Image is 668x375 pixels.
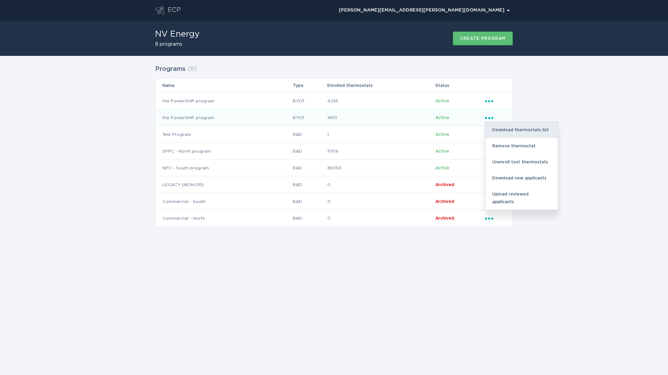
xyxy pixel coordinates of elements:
td: 11706 [327,143,435,160]
div: Popover menu [336,5,513,16]
th: Name [155,79,292,93]
td: BYOT [292,109,327,126]
td: Commercial - North [155,210,292,227]
td: B&D [292,193,327,210]
td: B&D [292,210,327,227]
div: Upload reviewed applicants [485,186,558,210]
td: Test Program [155,126,292,143]
td: SPPC - North program [155,143,292,160]
th: Status [435,79,485,93]
tr: 1d15b189bb4841f7a0043e8dad5f5fb7 [155,126,513,143]
tr: 6ad4089a9ee14ed3b18f57c3ec8b7a15 [155,176,513,193]
td: 4295 [327,93,435,109]
button: Open user account details [336,5,513,16]
div: Create program [460,36,506,41]
span: Active [435,132,449,137]
tr: Table Headers [155,79,513,93]
td: Commercial - South [155,193,292,210]
td: 0 [327,176,435,193]
th: Type [292,79,327,93]
td: 16511 [327,109,435,126]
span: Archived [435,183,454,187]
td: the PowerShift program [155,109,292,126]
td: B&D [292,143,327,160]
tr: 3caaf8c9363d40c086ae71ab552dadaa [155,160,513,176]
div: Popover menu [485,214,506,222]
tr: 3428cbea457e408cb7b12efa83831df3 [155,109,513,126]
button: Create program [453,31,513,45]
td: B&D [292,160,327,176]
div: Download new applicants [485,170,558,186]
tr: a03e689f29a4448196f87c51a80861dc [155,143,513,160]
td: 0 [327,193,435,210]
div: Download thermostats list [485,122,558,138]
span: Archived [435,216,454,220]
h1: NV Energy [155,30,199,38]
tr: 5753eebfd0614e638d7531d13116ea0c [155,210,513,227]
button: Go to dashboard [155,6,164,15]
td: NPC - South program [155,160,292,176]
div: Popover menu [485,97,506,105]
th: Enrolled thermostats [327,79,435,93]
span: Active [435,116,449,120]
span: Active [435,99,449,103]
span: Active [435,166,449,170]
td: B&D [292,176,327,193]
div: [PERSON_NAME][EMAIL_ADDRESS][PERSON_NAME][DOMAIN_NAME] [339,8,510,13]
span: ( 8 ) [188,66,197,72]
span: Active [435,149,449,153]
td: 0 [327,210,435,227]
tr: 1fc7cf08bae64b7da2f142a386c1aedb [155,93,513,109]
td: BYOT [292,93,327,109]
td: 85093 [327,160,435,176]
div: Remove thermostat [485,138,558,154]
td: B&D [292,126,327,143]
tr: d4842dc55873476caf04843bf39dc303 [155,193,513,210]
td: LEGACY (NON-DR) [155,176,292,193]
div: Unenroll test thermostats [485,154,558,170]
td: 1 [327,126,435,143]
td: the PowerShift program [155,93,292,109]
span: Archived [435,199,454,204]
h2: Programs [155,63,186,75]
h2: 8 programs [155,42,199,47]
div: ECP [168,6,181,15]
